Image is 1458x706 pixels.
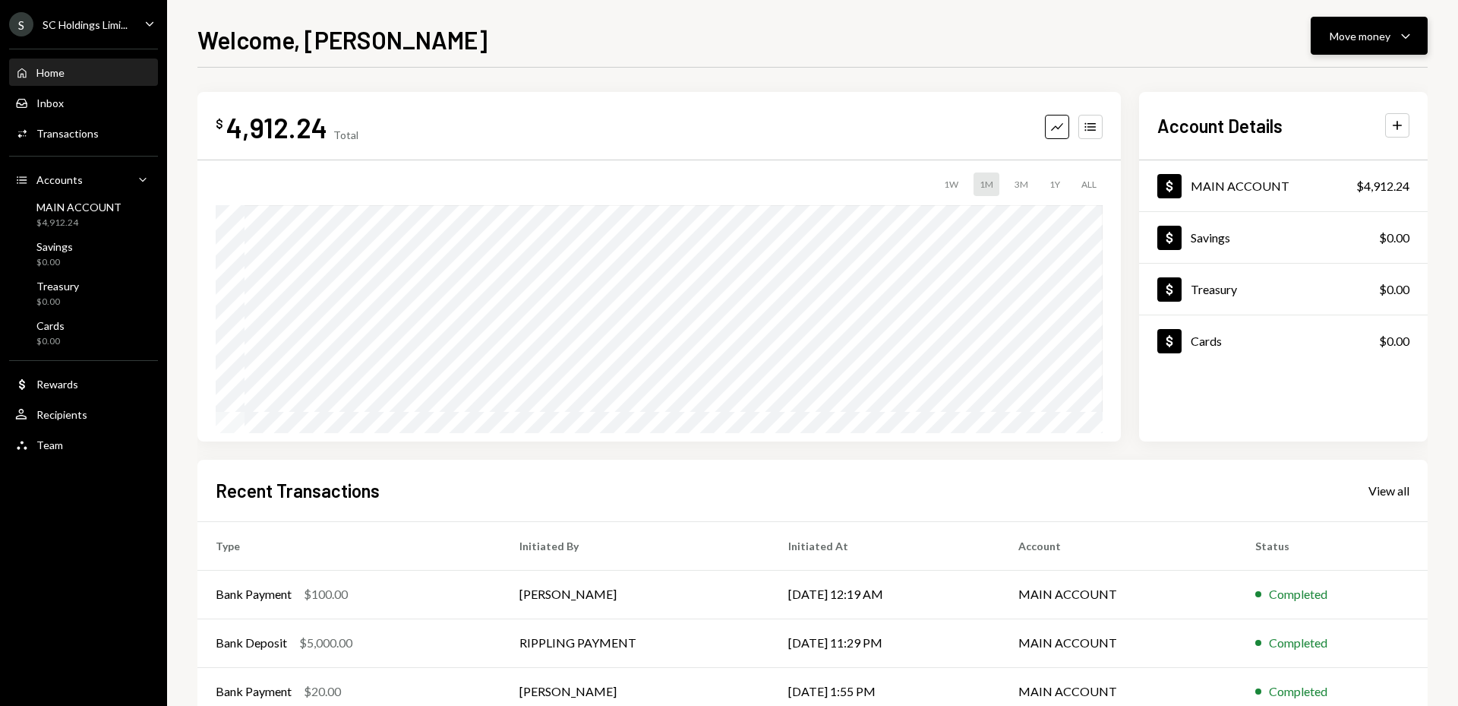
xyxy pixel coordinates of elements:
[36,335,65,348] div: $0.00
[1379,280,1409,299] div: $0.00
[216,478,380,503] h2: Recent Transactions
[36,173,83,186] div: Accounts
[1191,282,1237,296] div: Treasury
[299,634,352,652] div: $5,000.00
[9,12,33,36] div: S
[1043,173,1066,196] div: 1Y
[9,119,158,147] a: Transactions
[9,59,158,86] a: Home
[1000,521,1237,570] th: Account
[9,236,158,272] a: Savings$0.00
[1075,173,1103,196] div: ALL
[36,217,121,230] div: $4,912.24
[1139,160,1428,211] a: MAIN ACCOUNT$4,912.24
[9,431,158,458] a: Team
[1157,113,1283,138] h2: Account Details
[501,619,770,667] td: RIPPLING PAYMENT
[43,18,128,31] div: SC Holdings Limi...
[216,682,292,701] div: Bank Payment
[1311,17,1428,55] button: Move money
[36,319,65,332] div: Cards
[1000,570,1237,619] td: MAIN ACCOUNT
[36,97,64,109] div: Inbox
[197,24,488,55] h1: Welcome, [PERSON_NAME]
[36,438,63,451] div: Team
[304,585,348,603] div: $100.00
[36,408,87,421] div: Recipients
[36,378,78,391] div: Rewards
[1330,28,1390,44] div: Move money
[1008,173,1034,196] div: 3M
[770,570,1000,619] td: [DATE] 12:19 AM
[9,315,158,351] a: Cards$0.00
[304,682,341,701] div: $20.00
[1356,177,1409,195] div: $4,912.24
[1368,482,1409,499] a: View all
[1139,315,1428,366] a: Cards$0.00
[36,296,79,309] div: $0.00
[9,275,158,312] a: Treasury$0.00
[216,634,287,652] div: Bank Deposit
[9,196,158,233] a: MAIN ACCOUNT$4,912.24
[9,166,158,193] a: Accounts
[1237,521,1428,570] th: Status
[36,201,121,214] div: MAIN ACCOUNT
[36,127,99,140] div: Transactions
[974,173,999,196] div: 1M
[9,89,158,116] a: Inbox
[36,280,79,293] div: Treasury
[1379,229,1409,247] div: $0.00
[36,66,65,79] div: Home
[1191,230,1230,245] div: Savings
[1269,585,1327,603] div: Completed
[1139,264,1428,315] a: Treasury$0.00
[1000,619,1237,667] td: MAIN ACCOUNT
[1139,212,1428,263] a: Savings$0.00
[1191,334,1222,348] div: Cards
[1191,179,1289,193] div: MAIN ACCOUNT
[9,400,158,428] a: Recipients
[216,116,223,131] div: $
[1269,682,1327,701] div: Completed
[9,370,158,397] a: Rewards
[36,240,73,253] div: Savings
[501,521,770,570] th: Initiated By
[501,570,770,619] td: [PERSON_NAME]
[36,256,73,269] div: $0.00
[1379,332,1409,350] div: $0.00
[333,128,358,141] div: Total
[216,585,292,603] div: Bank Payment
[1269,634,1327,652] div: Completed
[1368,483,1409,499] div: View all
[197,521,501,570] th: Type
[938,173,964,196] div: 1W
[226,110,327,144] div: 4,912.24
[770,619,1000,667] td: [DATE] 11:29 PM
[770,521,1000,570] th: Initiated At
